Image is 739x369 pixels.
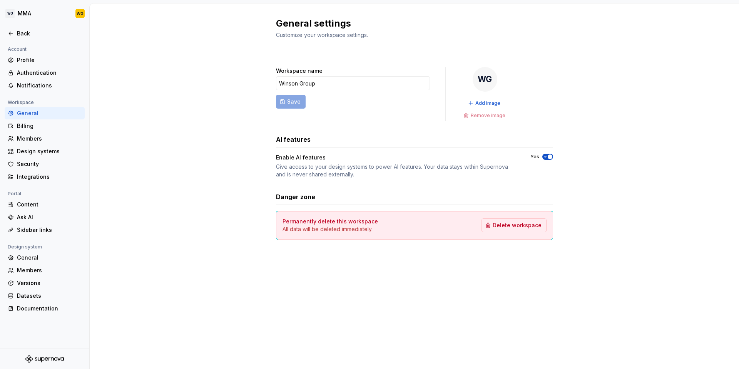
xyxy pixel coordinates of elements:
[18,10,31,17] div: MMA
[482,218,547,232] button: Delete workspace
[17,135,82,143] div: Members
[5,158,85,170] a: Security
[475,100,500,106] span: Add image
[5,54,85,66] a: Profile
[276,67,323,75] label: Workspace name
[5,290,85,302] a: Datasets
[473,67,497,92] div: WG
[17,122,82,130] div: Billing
[17,82,82,89] div: Notifications
[276,154,326,161] div: Enable AI features
[530,154,539,160] label: Yes
[5,120,85,132] a: Billing
[5,98,37,107] div: Workspace
[5,145,85,158] a: Design systems
[5,242,45,252] div: Design system
[17,213,82,221] div: Ask AI
[283,218,378,225] h4: Permanently delete this workspace
[17,148,82,155] div: Design systems
[276,192,315,201] h3: Danger zone
[276,135,311,144] h3: AI features
[17,160,82,168] div: Security
[5,107,85,119] a: General
[17,292,82,300] div: Datasets
[5,9,15,18] div: WG
[5,211,85,223] a: Ask AI
[77,10,84,17] div: WG
[5,264,85,277] a: Members
[17,69,82,77] div: Authentication
[276,163,517,178] div: Give access to your design systems to power AI features. Your data stays within Supernova and is ...
[17,279,82,287] div: Versions
[17,109,82,117] div: General
[466,98,504,109] button: Add image
[17,201,82,208] div: Content
[276,32,368,38] span: Customize your workspace settings.
[17,305,82,312] div: Documentation
[5,67,85,79] a: Authentication
[17,226,82,234] div: Sidebar links
[276,17,544,30] h2: General settings
[2,5,88,22] button: WGMMAWG
[5,277,85,289] a: Versions
[5,189,24,198] div: Portal
[25,355,64,363] svg: Supernova Logo
[283,225,378,233] p: All data will be deleted immediately.
[5,224,85,236] a: Sidebar links
[17,173,82,181] div: Integrations
[5,133,85,145] a: Members
[17,267,82,274] div: Members
[5,198,85,211] a: Content
[5,27,85,40] a: Back
[17,254,82,262] div: General
[5,171,85,183] a: Integrations
[5,45,30,54] div: Account
[5,302,85,315] a: Documentation
[493,221,542,229] span: Delete workspace
[17,30,82,37] div: Back
[5,79,85,92] a: Notifications
[17,56,82,64] div: Profile
[5,252,85,264] a: General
